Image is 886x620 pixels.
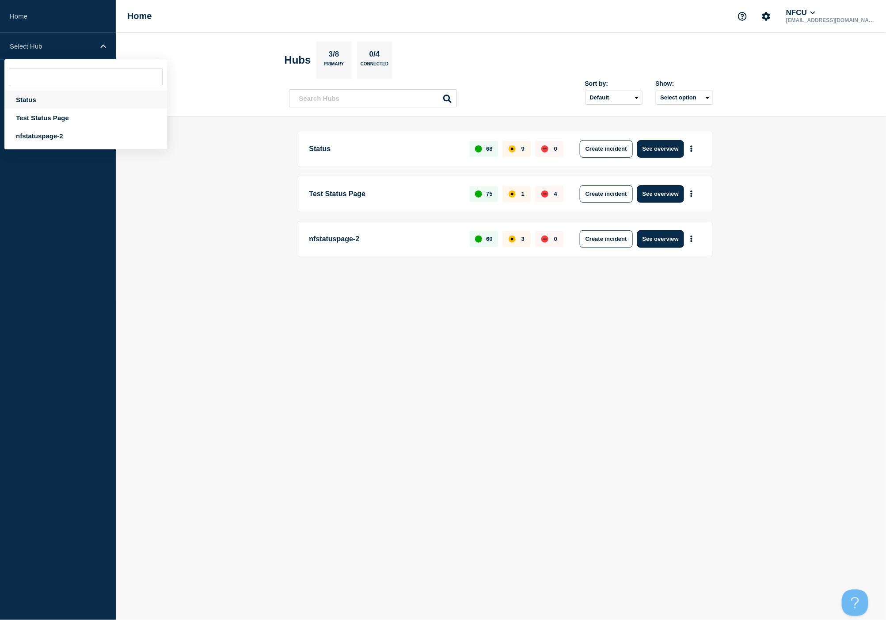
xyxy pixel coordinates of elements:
button: More actions [686,186,697,202]
div: Sort by: [585,80,643,87]
div: Test Status Page [4,109,167,127]
p: 68 [486,145,492,152]
button: Select option [656,91,713,105]
p: Connected [361,61,388,71]
p: Primary [324,61,344,71]
input: Search Hubs [289,89,457,107]
button: Create incident [580,140,633,158]
button: See overview [637,140,684,158]
p: 0 [554,145,557,152]
p: 3/8 [325,50,342,61]
div: up [475,190,482,198]
p: 3 [521,236,525,242]
p: [EMAIL_ADDRESS][DOMAIN_NAME] [784,17,876,23]
div: nfstatuspage-2 [4,127,167,145]
button: NFCU [784,8,817,17]
button: Account settings [757,7,776,26]
button: Create incident [580,230,633,248]
p: Status [309,140,460,158]
h2: Hubs [285,54,311,66]
iframe: Help Scout Beacon - Open [842,590,868,616]
button: More actions [686,141,697,157]
p: 0/4 [366,50,383,61]
div: Status [4,91,167,109]
button: More actions [686,231,697,247]
p: 0 [554,236,557,242]
h1: Home [127,11,152,21]
div: affected [509,190,516,198]
p: Select Hub [10,42,95,50]
div: up [475,236,482,243]
p: 9 [521,145,525,152]
p: 1 [521,190,525,197]
p: nfstatuspage-2 [309,230,460,248]
div: down [541,190,548,198]
p: Test Status Page [309,185,460,203]
p: 75 [486,190,492,197]
div: down [541,145,548,152]
p: 4 [554,190,557,197]
button: See overview [637,230,684,248]
button: See overview [637,185,684,203]
div: affected [509,145,516,152]
button: Support [733,7,752,26]
select: Sort by [585,91,643,105]
p: 60 [486,236,492,242]
div: affected [509,236,516,243]
button: Create incident [580,185,633,203]
div: down [541,236,548,243]
div: Show: [656,80,713,87]
div: up [475,145,482,152]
